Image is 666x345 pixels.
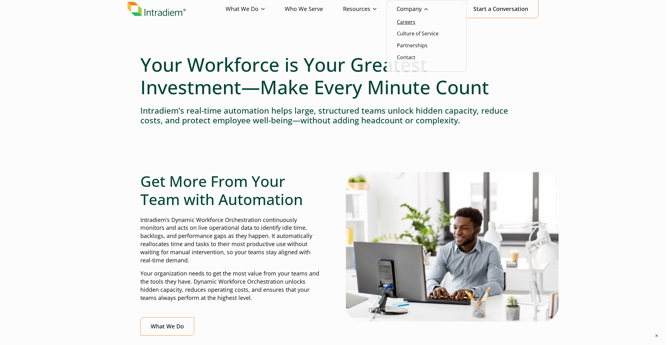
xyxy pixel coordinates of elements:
p: Your organization needs to get the most value from your teams and the tools they have. Dynamic Wo... [140,270,320,302]
a: Culture of Service [397,30,439,37]
h4: Intradiem’s real-time automation helps large, structured teams unlock hidden capacity, reduce cos... [140,106,526,125]
img: Man typing on computer with real-time automation [346,172,559,321]
img: Intradiem [127,2,186,16]
a: Careers [397,18,415,25]
h2: Get More From Your Team with Automation [140,172,320,208]
a: Contact [397,54,415,61]
a: Link to homepage of Intradiem [127,2,226,16]
h1: Your Workforce is Your Greatest Investment—Make Every Minute Count [140,53,526,98]
a: Partnerships [397,42,428,49]
button: × [653,332,660,339]
p: Intradiem’s Dynamic Workforce Orchestration continuously monitors and acts on live operational da... [140,216,320,265]
a: What We Do [140,317,194,336]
